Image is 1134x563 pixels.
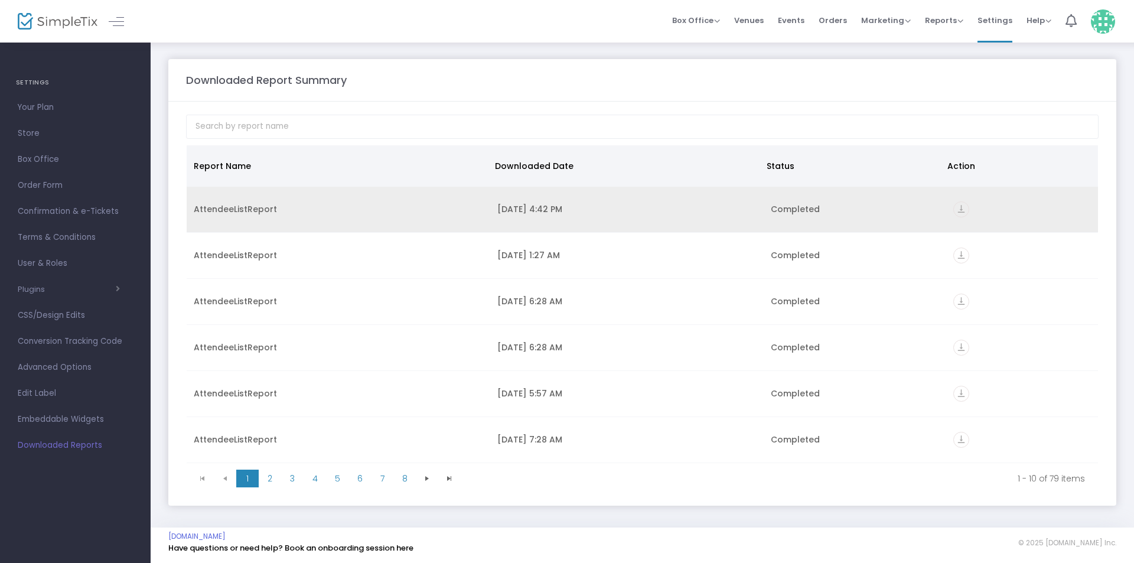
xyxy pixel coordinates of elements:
div: https://go.SimpleTix.com/ehqea [953,248,1091,263]
span: Orders [819,5,847,35]
span: Confirmation & e-Tickets [18,204,133,219]
div: https://go.SimpleTix.com/iuwuj [953,386,1091,402]
div: 9/12/2025 1:27 AM [497,249,757,261]
span: Advanced Options [18,360,133,375]
span: Page 2 [259,470,281,487]
span: Terms & Conditions [18,230,133,245]
span: Page 3 [281,470,304,487]
a: vertical_align_bottom [953,343,969,355]
span: Help [1027,15,1051,26]
div: AttendeeListReport [194,203,483,215]
i: vertical_align_bottom [953,294,969,310]
a: [DOMAIN_NAME] [168,532,226,541]
span: Box Office [18,152,133,167]
div: AttendeeListReport [194,249,483,261]
span: Go to the last page [445,474,454,483]
span: Store [18,126,133,141]
button: Plugins [18,285,120,294]
span: Downloaded Reports [18,438,133,453]
span: Events [778,5,804,35]
div: AttendeeListReport [194,434,483,445]
span: Conversion Tracking Code [18,334,133,349]
m-panel-title: Downloaded Report Summary [186,72,347,88]
a: vertical_align_bottom [953,251,969,263]
span: Go to the last page [438,470,461,487]
a: vertical_align_bottom [953,297,969,309]
div: https://go.SimpleTix.com/nka6a [953,432,1091,448]
div: AttendeeListReport [194,295,483,307]
span: © 2025 [DOMAIN_NAME] Inc. [1018,538,1116,548]
div: AttendeeListReport [194,341,483,353]
span: Marketing [861,15,911,26]
div: 9/8/2025 6:28 AM [497,295,757,307]
span: Page 8 [393,470,416,487]
span: Page 4 [304,470,326,487]
a: vertical_align_bottom [953,205,969,217]
div: Completed [771,341,939,353]
span: Embeddable Widgets [18,412,133,427]
div: 8/29/2025 7:28 AM [497,434,757,445]
a: vertical_align_bottom [953,435,969,447]
span: User & Roles [18,256,133,271]
th: Downloaded Date [488,145,759,187]
span: Your Plan [18,100,133,115]
div: Completed [771,434,939,445]
i: vertical_align_bottom [953,201,969,217]
span: Box Office [672,15,720,26]
span: Order Form [18,178,133,193]
div: AttendeeListReport [194,388,483,399]
div: 9/5/2025 6:28 AM [497,341,757,353]
input: Search by report name [186,115,1099,139]
span: Go to the next page [416,470,438,487]
span: Edit Label [18,386,133,401]
div: https://go.SimpleTix.com/sp07u [953,340,1091,356]
span: Venues [734,5,764,35]
i: vertical_align_bottom [953,248,969,263]
span: Page 5 [326,470,348,487]
kendo-pager-info: 1 - 10 of 79 items [469,473,1085,484]
div: https://go.SimpleTix.com/l2uk2 [953,201,1091,217]
span: Go to the next page [422,474,432,483]
h4: SETTINGS [16,71,135,95]
i: vertical_align_bottom [953,432,969,448]
div: Completed [771,295,939,307]
div: 9/17/2025 4:42 PM [497,203,757,215]
div: Completed [771,249,939,261]
th: Action [940,145,1091,187]
span: Reports [925,15,963,26]
div: Completed [771,203,939,215]
span: Page 7 [371,470,393,487]
div: Completed [771,388,939,399]
div: https://go.SimpleTix.com/65eue [953,294,1091,310]
a: Have questions or need help? Book an onboarding session here [168,542,413,554]
span: Page 1 [236,470,259,487]
th: Status [760,145,940,187]
div: Data table [187,145,1098,464]
i: vertical_align_bottom [953,340,969,356]
div: 9/5/2025 5:57 AM [497,388,757,399]
span: CSS/Design Edits [18,308,133,323]
i: vertical_align_bottom [953,386,969,402]
span: Settings [977,5,1012,35]
a: vertical_align_bottom [953,389,969,401]
th: Report Name [187,145,488,187]
span: Page 6 [348,470,371,487]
